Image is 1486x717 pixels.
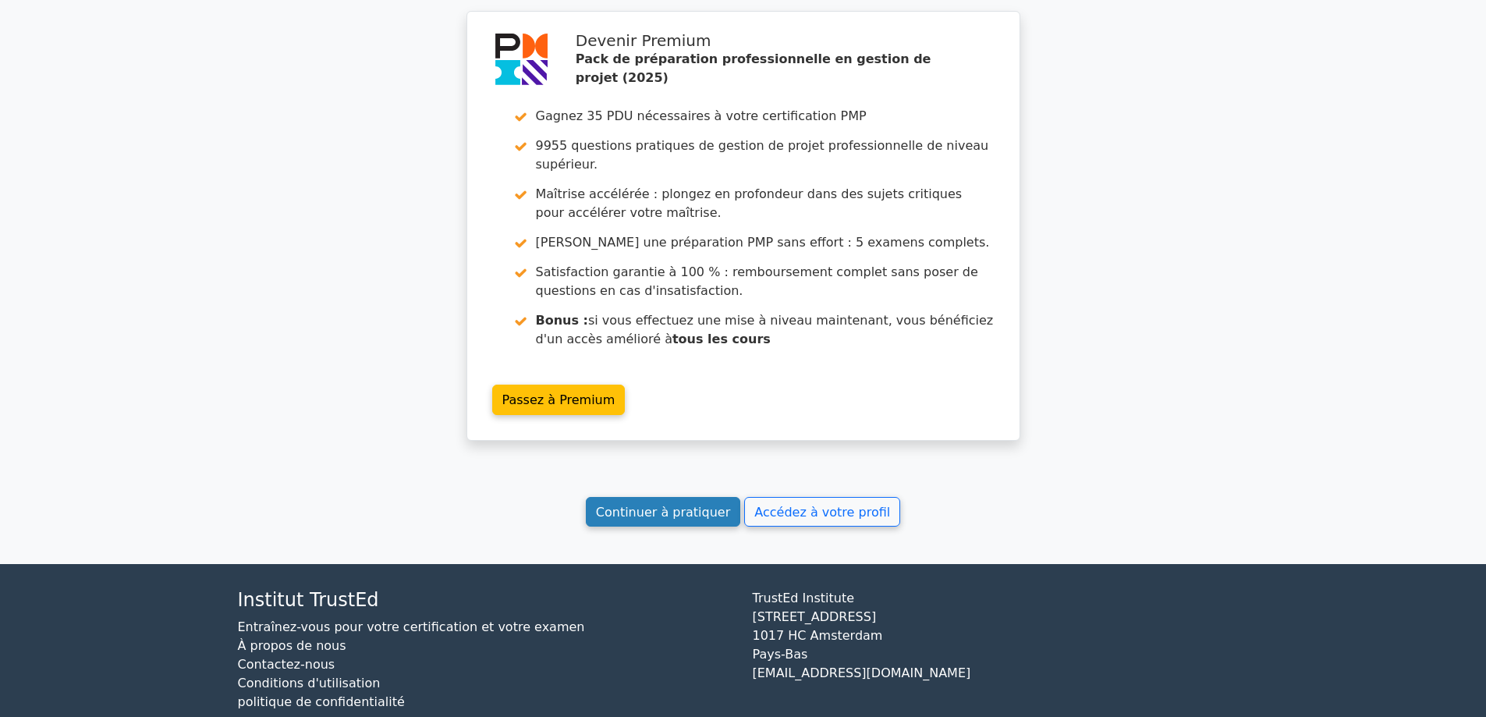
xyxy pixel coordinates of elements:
[753,609,877,624] font: [STREET_ADDRESS]
[586,497,740,527] a: Continuer à pratiquer
[238,657,335,672] a: Contactez-nous
[753,628,883,643] font: 1017 HC Amsterdam
[754,504,890,519] font: Accédez à votre profil
[492,385,626,415] a: Passez à Premium
[238,619,585,634] a: Entraînez-vous pour votre certification et votre examen
[744,497,900,527] a: Accédez à votre profil
[238,676,381,690] a: Conditions d'utilisation
[238,638,346,653] a: À propos de nous
[753,666,971,680] font: [EMAIL_ADDRESS][DOMAIN_NAME]
[238,694,405,709] a: politique de confidentialité
[753,647,808,662] font: Pays-Bas
[238,589,379,611] font: Institut TrustEd
[596,504,730,519] font: Continuer à pratiquer
[753,591,855,605] font: TrustEd Institute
